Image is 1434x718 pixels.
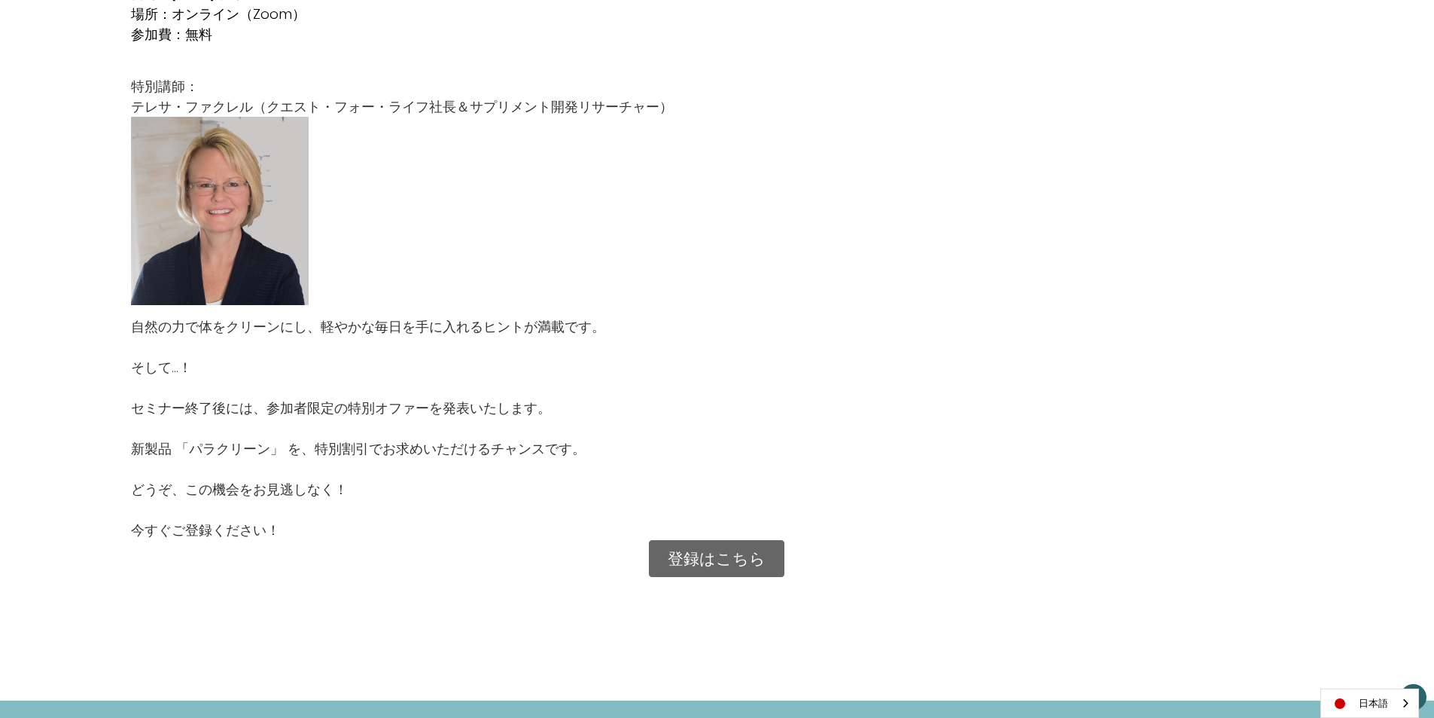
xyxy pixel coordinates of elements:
a: 日本語 [1321,689,1418,717]
aside: Language selected: 日本語 [1320,689,1419,718]
p: セミナー終了後には、参加者限定の特別オファーを発表いたします。 [131,377,605,418]
p: 特別講師： テレサ・ファクレル（クエスト・フォー・ライフ社長＆サプリメント開発リサーチャー） [131,76,673,117]
p: そして…！ [131,357,605,377]
p: 自然の力で体をクリーンにし、軽やかな毎日を手に入れるヒントが満載です。 [131,316,605,337]
div: Language [1320,689,1419,718]
a: 登録はこちら [649,540,784,578]
p: 今すぐご登録ください！ [131,520,605,540]
p: 新製品 「パラクリーン」 を、特別割引でお求めいただけるチャンスです。 [131,418,605,459]
p: どうぞ、この機会をお見逃しなく！ [131,459,605,500]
